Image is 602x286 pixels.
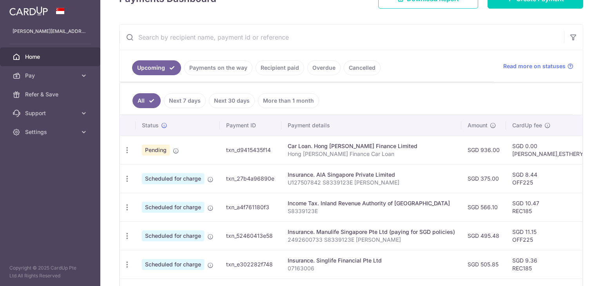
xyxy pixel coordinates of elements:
[506,221,599,250] td: SGD 11.15 OFF225
[25,128,77,136] span: Settings
[512,121,542,129] span: CardUp fee
[13,27,88,35] p: [PERSON_NAME][EMAIL_ADDRESS][DOMAIN_NAME]
[142,145,170,156] span: Pending
[142,259,204,270] span: Scheduled for charge
[220,136,281,164] td: txn_d9415435f14
[461,136,506,164] td: SGD 936.00
[288,171,455,179] div: Insurance. AIA Singapore Private Limited
[25,109,77,117] span: Support
[506,164,599,193] td: SGD 8.44 OFF225
[220,221,281,250] td: txn_52460413e58
[25,72,77,80] span: Pay
[209,93,255,108] a: Next 30 days
[184,60,252,75] a: Payments on the way
[281,115,461,136] th: Payment details
[220,115,281,136] th: Payment ID
[220,250,281,279] td: txn_e302282f748
[220,193,281,221] td: txn_a4f761180f3
[503,62,566,70] span: Read more on statuses
[307,60,341,75] a: Overdue
[258,93,319,108] a: More than 1 month
[461,193,506,221] td: SGD 566.10
[288,228,455,236] div: Insurance. Manulife Singapore Pte Ltd (paying for SGD policies)
[344,60,381,75] a: Cancelled
[288,207,455,215] p: S8339123E
[461,221,506,250] td: SGD 495.48
[461,250,506,279] td: SGD 505.85
[288,150,455,158] p: Hong [PERSON_NAME] Finance Car Loan
[142,230,204,241] span: Scheduled for charge
[132,60,181,75] a: Upcoming
[220,164,281,193] td: txn_27b4a96890e
[25,53,77,61] span: Home
[9,6,48,16] img: CardUp
[256,60,304,75] a: Recipient paid
[142,173,204,184] span: Scheduled for charge
[461,164,506,193] td: SGD 375.00
[25,91,77,98] span: Refer & Save
[142,121,159,129] span: Status
[506,136,599,164] td: SGD 0.00 [PERSON_NAME],ESTHERY219
[503,62,573,70] a: Read more on statuses
[288,142,455,150] div: Car Loan. Hong [PERSON_NAME] Finance Limited
[120,25,564,50] input: Search by recipient name, payment id or reference
[506,250,599,279] td: SGD 9.36 REC185
[288,264,455,272] p: 07163006
[288,179,455,186] p: U127507842 S8339123E [PERSON_NAME]
[132,93,161,108] a: All
[288,257,455,264] div: Insurance. Singlife Financial Pte Ltd
[468,121,488,129] span: Amount
[288,236,455,244] p: 2492600733 S8339123E [PERSON_NAME]
[506,193,599,221] td: SGD 10.47 REC185
[164,93,206,108] a: Next 7 days
[288,199,455,207] div: Income Tax. Inland Revenue Authority of [GEOGRAPHIC_DATA]
[142,202,204,213] span: Scheduled for charge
